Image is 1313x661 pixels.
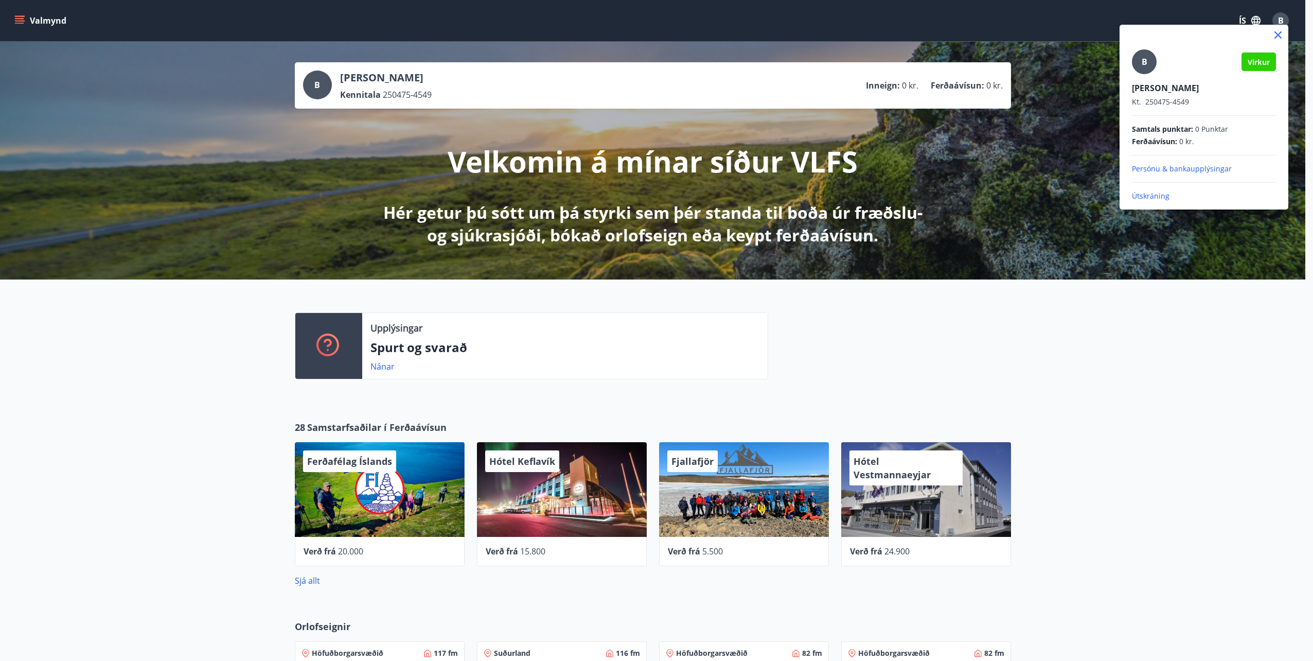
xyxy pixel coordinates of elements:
span: Virkur [1248,57,1270,67]
span: Ferðaávísun : [1132,136,1177,147]
p: [PERSON_NAME] [1132,82,1276,94]
p: Útskráning [1132,191,1276,201]
span: B [1142,56,1147,67]
p: 250475-4549 [1132,97,1276,107]
span: 0 kr. [1179,136,1194,147]
p: Persónu & bankaupplýsingar [1132,164,1276,174]
span: Samtals punktar : [1132,124,1193,134]
span: Kt. [1132,97,1141,107]
span: 0 Punktar [1195,124,1228,134]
